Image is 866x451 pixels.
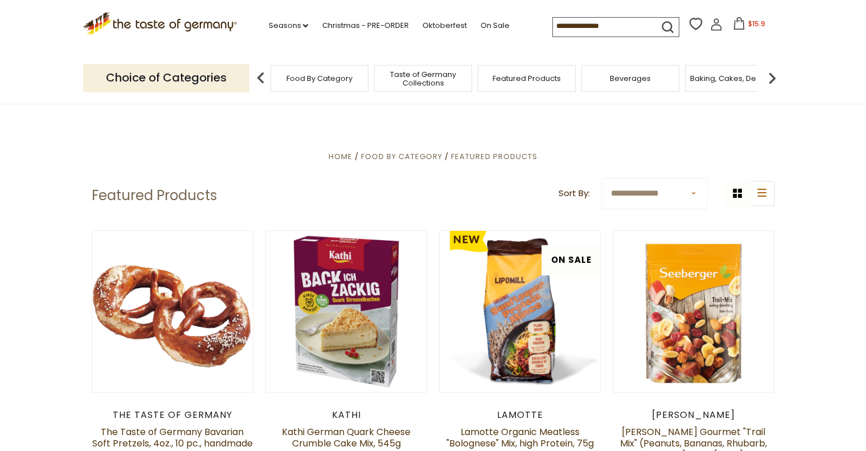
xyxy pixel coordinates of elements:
img: next arrow [761,67,783,90]
a: Oktoberfest [422,19,466,32]
span: $15.9 [748,19,765,29]
a: Seasons [268,19,308,32]
img: The Taste of Germany Bavarian Soft Pretzels, 4oz., 10 pc., handmade and frozen [92,231,253,392]
div: Kathi [265,409,428,421]
a: Beverages [610,74,651,83]
a: Christmas - PRE-ORDER [322,19,408,32]
a: Taste of Germany Collections [377,70,469,87]
a: On Sale [480,19,509,32]
a: Featured Products [451,151,537,162]
h1: Featured Products [92,187,217,204]
a: Baking, Cakes, Desserts [690,74,778,83]
button: $15.9 [725,17,773,34]
a: Kathi German Quark Cheese Crumble Cake Mix, 545g [282,425,411,450]
img: previous arrow [249,67,272,90]
a: Food By Category [286,74,352,83]
div: The Taste of Germany [92,409,254,421]
img: Kathi German Quark Cheese Crumble Cake Mix, 545g [266,231,427,392]
a: Featured Products [492,74,561,83]
img: Lamotte Organic Meatless "Bolognese" Mix, high Protein, 75g [440,231,601,392]
a: Home [329,151,352,162]
div: Lamotte [439,409,601,421]
div: [PERSON_NAME] [613,409,775,421]
a: Food By Category [361,151,442,162]
a: Lamotte Organic Meatless "Bolognese" Mix, high Protein, 75g [446,425,594,450]
label: Sort By: [559,186,590,201]
img: Seeberger Gourmet "Trail Mix" (Peanuts, Bananas, Rhubarb, Almonds), 150g (5.3oz) [613,231,774,392]
p: Choice of Categories [83,64,249,92]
